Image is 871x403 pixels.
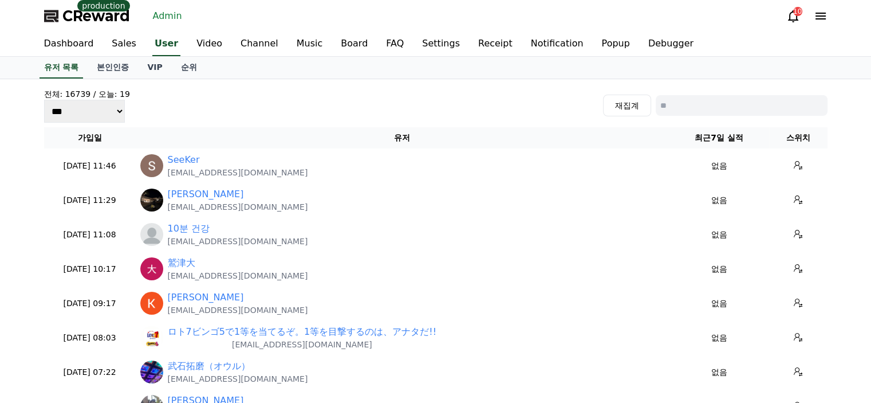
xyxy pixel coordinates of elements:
p: 없음 [673,332,765,344]
a: ロト7ビンゴ5で1等を当てるぞ。1等を目撃するのは、アナタだ!! [168,325,437,339]
a: Messages [76,322,148,350]
a: CReward [44,7,130,25]
p: [EMAIL_ADDRESS][DOMAIN_NAME] [168,236,308,247]
a: Receipt [469,32,522,56]
p: [EMAIL_ADDRESS][DOMAIN_NAME] [168,373,308,385]
p: [DATE] 11:46 [49,160,131,172]
p: [DATE] 11:08 [49,229,131,241]
p: [EMAIL_ADDRESS][DOMAIN_NAME] [168,304,308,316]
th: 최근7일 실적 [669,127,770,148]
a: 유저 목록 [40,57,84,79]
p: 없음 [673,366,765,378]
th: 스위치 [769,127,827,148]
a: Settings [413,32,469,56]
p: 없음 [673,160,765,172]
a: Admin [148,7,187,25]
span: Messages [95,339,129,349]
a: Popup [592,32,639,56]
a: [PERSON_NAME] [168,291,244,304]
a: Video [187,32,231,56]
img: https://lh3.googleusercontent.com/a/ACg8ocJFSVtNPuKkxeYTKtU5iD5rqQ6J4IF8jhPe1A8C5yeJMkoDEQ=s96-c [140,154,163,177]
a: Board [332,32,377,56]
button: 재집계 [603,95,651,116]
a: Debugger [639,32,703,56]
a: Settings [148,322,220,350]
a: Music [287,32,332,56]
a: User [152,32,180,56]
p: [DATE] 09:17 [49,298,131,310]
a: VIP [138,57,171,79]
span: Home [29,339,49,348]
a: Dashboard [35,32,103,56]
a: [PERSON_NAME] [168,187,244,201]
p: 없음 [673,194,765,206]
a: Channel [231,32,287,56]
th: 유저 [136,127,669,148]
a: 鷲津大 [168,256,195,270]
p: 없음 [673,298,765,310]
span: CReward [62,7,130,25]
h4: 전체: 16739 / 오늘: 19 [44,88,130,100]
p: [DATE] 11:29 [49,194,131,206]
p: [EMAIL_ADDRESS][DOMAIN_NAME] [168,201,308,213]
a: Home [3,322,76,350]
p: [DATE] 10:17 [49,263,131,275]
a: Sales [103,32,145,56]
img: https://lh3.googleusercontent.com/a/ACg8ocLnjBTk_nxnM5_3Ub7mhoargVCQ97GbfEwMeQYV88d7lNXVj_vT=s96-c [140,361,163,384]
p: [EMAIL_ADDRESS][DOMAIN_NAME] [168,339,437,350]
p: 없음 [673,263,765,275]
a: 10 [786,9,800,23]
th: 가입일 [44,127,136,148]
div: 10 [793,7,802,16]
p: [DATE] 08:03 [49,332,131,344]
a: 10분 건강 [168,222,210,236]
a: 본인인증 [88,57,138,79]
img: profile_blank.webp [140,223,163,246]
p: [EMAIL_ADDRESS][DOMAIN_NAME] [168,167,308,178]
a: FAQ [377,32,413,56]
a: Notification [522,32,593,56]
p: [DATE] 07:22 [49,366,131,378]
span: Settings [170,339,198,348]
img: http://k.kakaocdn.net/dn/bHpyCF/btsMzugvurX/cAw9bl3xlkP11zRAosgkB1/img_640x640.jpg [140,189,163,212]
img: https://lh3.googleusercontent.com/a/ACg8ocKR-yeOuyk87W-YtsIcq0j6jc_87YhuBCOUIqMwuYunbybb5w=s96-c [140,292,163,315]
a: SeeKer [168,153,200,167]
img: https://lh3.googleusercontent.com/a/ACg8ocLVTMo1DZqMGO0q2ChrJyW_yBS0QsPnzYheO1FLrWeeQeL6_oM=s96-c [140,326,163,349]
p: [EMAIL_ADDRESS][DOMAIN_NAME] [168,270,308,281]
img: https://lh3.googleusercontent.com/a/ACg8ocI07rB2Gh-Y_3nTUzKQ-D43efDfzyxPqRP6pnb8qzWf4Be-JQ=s96-c [140,257,163,280]
a: 武石拓磨（オウル） [168,359,250,373]
a: 순위 [172,57,206,79]
p: 없음 [673,229,765,241]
